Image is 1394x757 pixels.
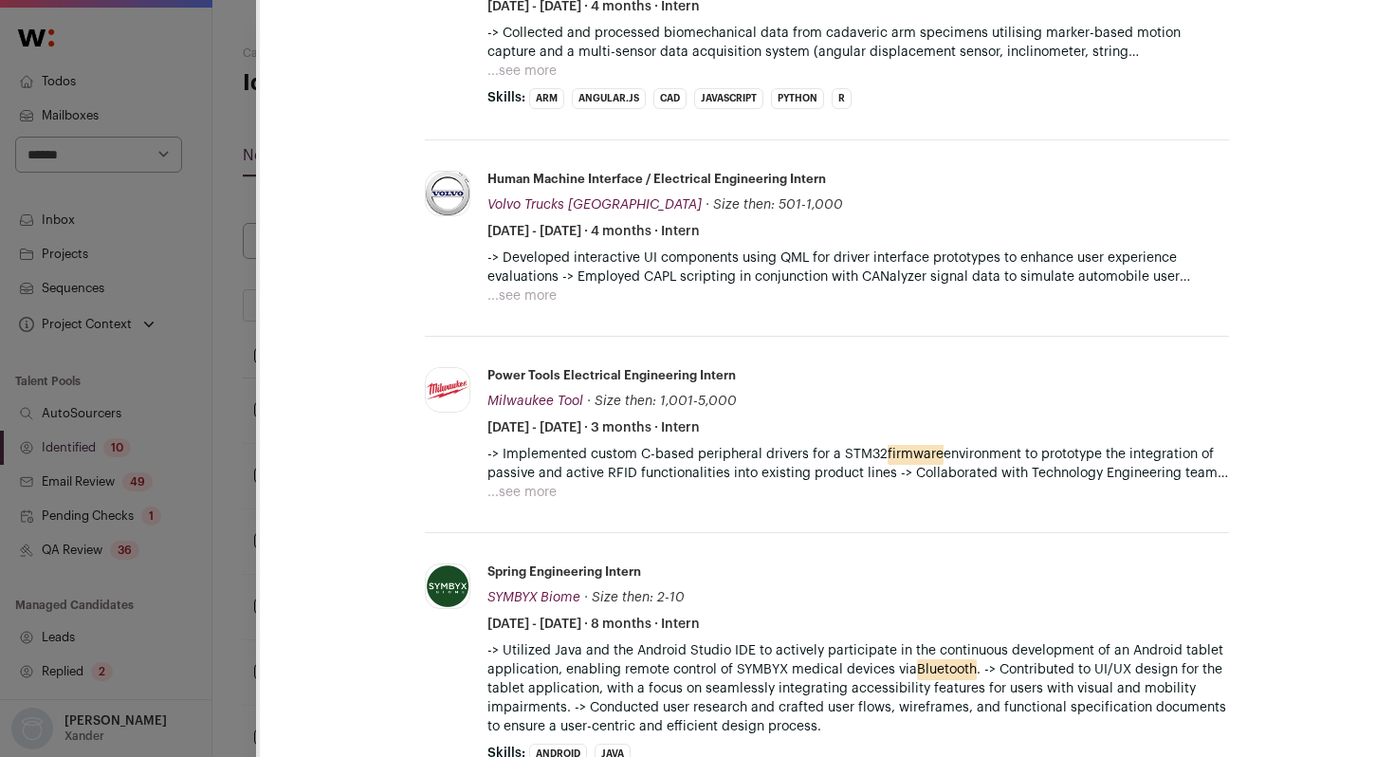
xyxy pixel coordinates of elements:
li: R [832,88,852,109]
p: -> Collected and processed biomechanical data from cadaveric arm specimens utilising marker-based... [487,24,1229,62]
div: Spring Engineering Intern [487,563,641,581]
li: Angular.js [572,88,646,109]
img: 91444f7390a0dd1570edee05d281b70e033723c41d8286cf8ea70f53eb08d25d.jpg [426,368,469,412]
span: Skills: [487,88,525,107]
button: ...see more [487,62,557,81]
span: Volvo Trucks [GEOGRAPHIC_DATA] [487,198,702,212]
p: -> Developed interactive UI components using QML for driver interface prototypes to enhance user ... [487,249,1229,286]
mark: firmware [888,444,944,465]
li: ARM [529,88,564,109]
span: [DATE] - [DATE] · 8 months · Intern [487,615,700,634]
mark: Bluetooth [917,659,977,680]
li: CAD [653,88,687,109]
span: Milwaukee Tool [487,395,583,408]
div: Power Tools Electrical Engineering Intern [487,367,736,384]
li: Python [771,88,824,109]
li: JavaScript [694,88,763,109]
p: -> Implemented custom C-based peripheral drivers for a STM32 environment to prototype the integra... [487,445,1229,483]
button: ...see more [487,483,557,502]
img: 26aef8682541750e5e6c7c275ad47ab3e8c3b27956e8c239d559ab91437f7c57.png [426,564,469,608]
button: ...see more [487,286,557,305]
span: · Size then: 2-10 [584,591,685,604]
span: · Size then: 501-1,000 [706,198,843,212]
span: · Size then: 1,001-5,000 [587,395,737,408]
img: 5bd04947f837783477dee91755d6102bf40633af5a6e81528be5244dc9d066cd [426,172,469,215]
span: SYMBYX Biome [487,591,580,604]
div: Human Machine Interface / Electrical Engineering Intern [487,171,826,188]
p: -> Utilized Java and the Android Studio IDE to actively participate in the continuous development... [487,641,1229,736]
span: [DATE] - [DATE] · 4 months · Intern [487,222,700,241]
span: [DATE] - [DATE] · 3 months · Intern [487,418,700,437]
